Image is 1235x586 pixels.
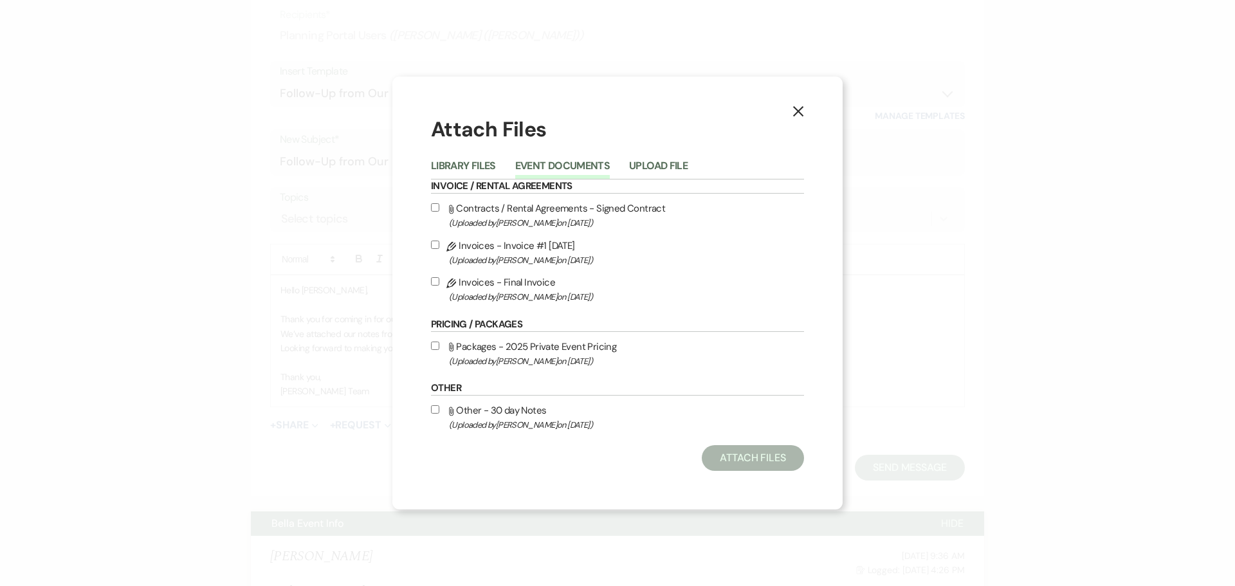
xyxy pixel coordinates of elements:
[431,338,804,369] label: Packages - 2025 Private Event Pricing
[449,289,804,304] span: (Uploaded by [PERSON_NAME] on [DATE] )
[702,445,804,471] button: Attach Files
[431,277,439,286] input: Invoices - Final Invoice(Uploaded by[PERSON_NAME]on [DATE])
[431,342,439,350] input: Packages - 2025 Private Event Pricing(Uploaded by[PERSON_NAME]on [DATE])
[431,318,804,332] h6: Pricing / Packages
[431,203,439,212] input: Contracts / Rental Agreements - Signed Contract(Uploaded by[PERSON_NAME]on [DATE])
[431,179,804,194] h6: Invoice / Rental Agreements
[449,354,804,369] span: (Uploaded by [PERSON_NAME] on [DATE] )
[431,161,496,179] button: Library Files
[431,381,804,396] h6: Other
[449,253,804,268] span: (Uploaded by [PERSON_NAME] on [DATE] )
[449,417,804,432] span: (Uploaded by [PERSON_NAME] on [DATE] )
[431,200,804,230] label: Contracts / Rental Agreements - Signed Contract
[431,405,439,414] input: Other - 30 day Notes(Uploaded by[PERSON_NAME]on [DATE])
[629,161,688,179] button: Upload File
[431,115,804,144] h1: Attach Files
[431,402,804,432] label: Other - 30 day Notes
[431,241,439,249] input: Invoices - Invoice #1 [DATE](Uploaded by[PERSON_NAME]on [DATE])
[431,274,804,304] label: Invoices - Final Invoice
[449,215,804,230] span: (Uploaded by [PERSON_NAME] on [DATE] )
[431,237,804,268] label: Invoices - Invoice #1 [DATE]
[515,161,610,179] button: Event Documents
